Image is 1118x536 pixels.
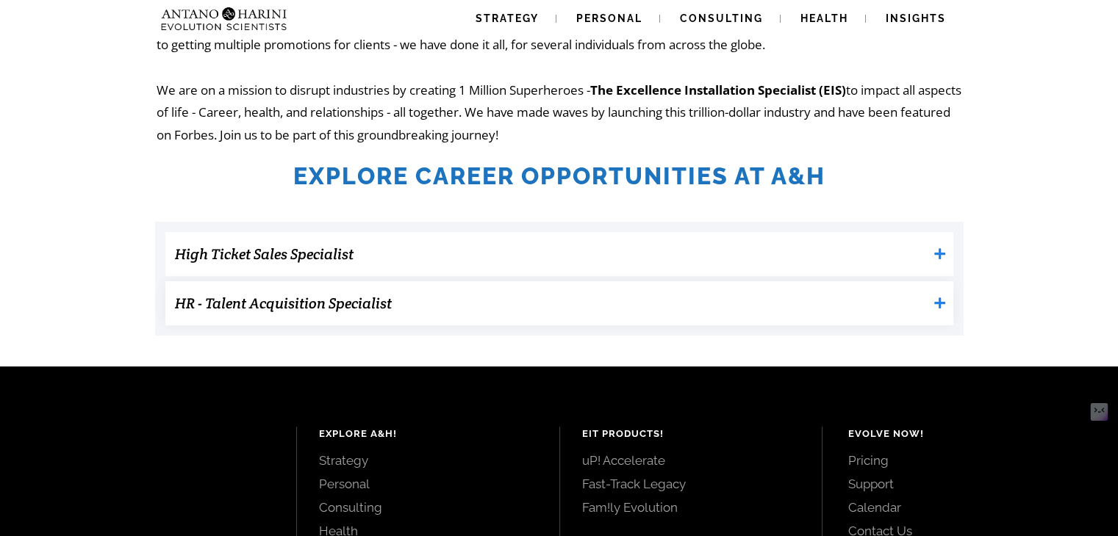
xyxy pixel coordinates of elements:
span: Strategy [476,12,539,24]
a: Personal [319,476,537,492]
span: Insights [886,12,946,24]
h3: High Ticket Sales Specialist [175,239,928,269]
span: Personal [576,12,642,24]
strong: The Excellence Installation Specialist (EIS) [590,82,846,98]
a: Support [848,476,1085,492]
h4: Explore A&H! [319,427,537,441]
span: Consulting [680,12,763,24]
h4: Evolve Now! [848,427,1085,441]
a: uP! Accelerate [582,452,800,468]
a: Fam!ly Evolution [582,499,800,515]
h2: Explore Career Opportunities at A&H [157,162,962,190]
a: Fast-Track Legacy [582,476,800,492]
h4: EIT Products! [582,427,800,441]
a: Consulting [319,499,537,515]
span: Health [800,12,848,24]
h3: HR - Talent Acquisition Specialist [175,289,928,318]
a: Calendar [848,499,1085,515]
a: Strategy [319,452,537,468]
a: Pricing [848,452,1085,468]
